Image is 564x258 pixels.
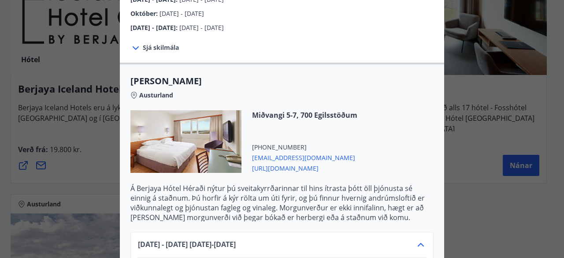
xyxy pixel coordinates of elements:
span: Sjá skilmála [143,43,179,52]
span: [DATE] - [DATE] : [130,23,179,32]
span: [PERSON_NAME] [130,75,434,87]
span: [DATE] - [DATE] [160,9,204,18]
span: [DATE] - [DATE] [179,23,224,32]
span: Október : [130,9,160,18]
